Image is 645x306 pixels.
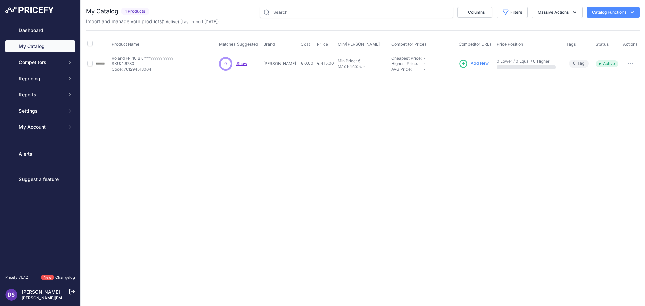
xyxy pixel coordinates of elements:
span: 0 [573,60,576,67]
span: Tags [566,42,576,47]
button: Settings [5,105,75,117]
span: Cost [301,42,310,47]
a: [PERSON_NAME][EMAIL_ADDRESS][DOMAIN_NAME] [21,295,125,300]
button: Price [317,42,330,47]
div: Max Price: [338,64,358,69]
span: Repricing [19,75,63,82]
button: Competitors [5,56,75,69]
span: - [424,61,426,66]
span: Competitors [19,59,63,66]
span: ( ) [162,19,179,24]
h2: My Catalog [86,7,118,16]
div: € [358,58,361,64]
button: Massive Actions [532,7,583,18]
span: Competitor URLs [459,42,492,47]
span: Tag [569,60,589,68]
a: Cheapest Price: [391,56,422,61]
span: Reports [19,91,63,98]
input: Search [260,7,453,18]
span: Competitor Prices [391,42,427,47]
div: AVG Price: [391,67,424,72]
a: Dashboard [5,24,75,36]
button: Status [596,42,610,47]
span: Min/[PERSON_NAME] [338,42,380,47]
span: Settings [19,107,63,114]
a: My Catalog [5,40,75,52]
span: - [424,67,426,72]
a: 1 Active [163,19,178,24]
span: Price Position [497,42,523,47]
span: € 0.00 [301,61,313,66]
p: [PERSON_NAME] [263,61,298,67]
span: Product Name [112,42,139,47]
a: Suggest a feature [5,173,75,185]
img: Pricefy Logo [5,7,54,13]
button: Columns [457,7,492,18]
span: 0 [224,61,227,67]
div: Highest Price: [391,61,424,67]
span: Matches Suggested [219,42,258,47]
span: Status [596,42,609,47]
nav: Sidebar [5,24,75,267]
button: Catalog Functions [587,7,640,18]
span: Add New [471,60,489,67]
button: Repricing [5,73,75,85]
button: Filters [497,7,528,18]
a: [PERSON_NAME] [21,289,60,295]
p: Code: 761294513064 [112,67,173,72]
button: My Account [5,121,75,133]
span: Brand [263,42,275,47]
span: Price [317,42,328,47]
span: Active [596,60,618,67]
button: Reports [5,89,75,101]
span: (Last import [DATE]) [180,19,219,24]
span: My Account [19,124,63,130]
div: Min Price: [338,58,357,64]
a: Alerts [5,148,75,160]
div: - [361,58,364,64]
p: Roland FP-10 BK ????????? ????? [112,56,173,61]
a: Add New [459,59,489,69]
div: € [359,64,362,69]
a: Show [236,61,247,66]
span: € 415.00 [317,61,334,66]
span: Actions [623,42,638,47]
span: - [424,56,426,61]
div: Pricefy v1.7.2 [5,275,28,280]
p: 0 Lower / 0 Equal / 0 Higher [497,59,559,64]
a: Changelog [55,275,75,280]
button: Cost [301,42,311,47]
span: 1 Products [121,8,149,15]
p: Import and manage your products [86,18,219,25]
span: New [41,275,54,280]
p: SKU: 1.6780 [112,61,173,67]
div: - [362,64,365,69]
